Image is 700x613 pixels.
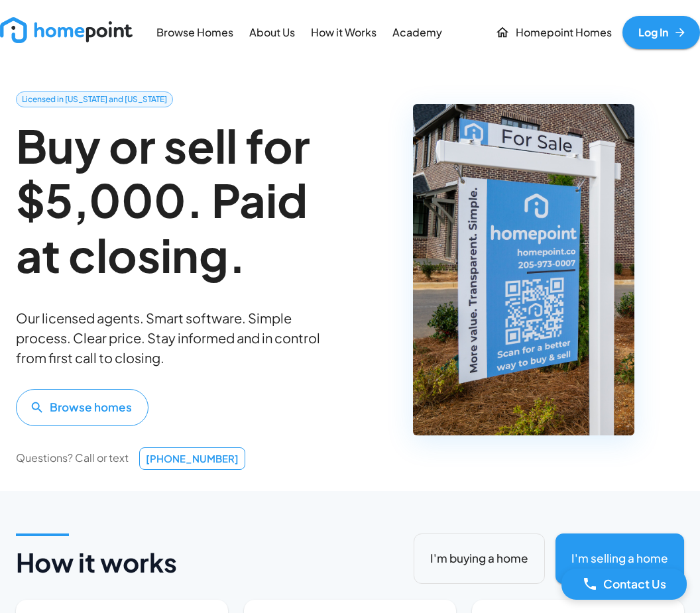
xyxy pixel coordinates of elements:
h4: How it works [16,547,177,579]
img: Homepoint For Sale Sign [413,104,634,435]
p: Browse Homes [156,25,233,40]
p: How it Works [311,25,377,40]
button: I'm selling a home [555,533,684,584]
a: Homepoint Homes [490,16,617,49]
p: Questions? Call or text [16,451,129,466]
p: Contact Us [603,575,666,592]
a: Browse Homes [151,17,239,47]
a: [PHONE_NUMBER] [139,447,245,470]
a: How it Works [306,17,382,47]
a: Log In [622,16,700,49]
p: Homepoint Homes [516,25,612,40]
button: I'm buying a home [414,533,545,584]
p: Our licensed agents. Smart software. Simple process. Clear price. Stay informed and in control fr... [16,308,337,368]
span: Licensed in [US_STATE] and [US_STATE] [17,93,172,105]
button: Browse homes [16,389,148,426]
p: About Us [249,25,295,40]
a: Academy [387,17,447,47]
p: Academy [392,25,442,40]
h2: Buy or sell for $5,000. Paid at closing. [16,118,337,282]
a: About Us [244,17,300,47]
